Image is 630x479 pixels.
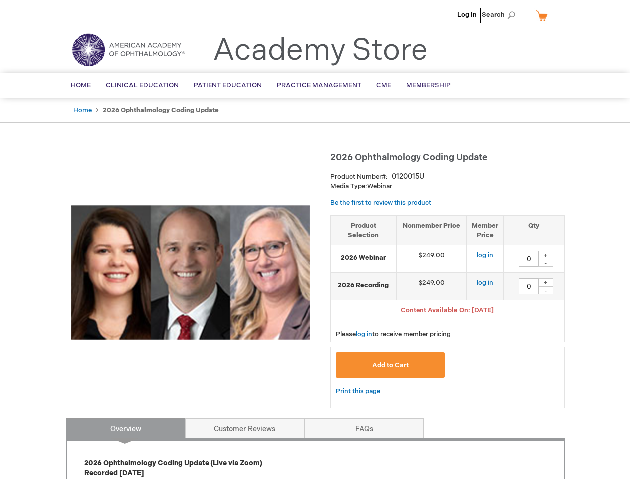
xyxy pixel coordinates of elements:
[538,259,553,267] div: -
[330,199,431,207] a: Be the first to review this product
[336,281,392,290] strong: 2026 Recording
[330,182,565,191] p: Webinar
[467,215,504,245] th: Member Price
[103,106,219,114] strong: 2026 Ophthalmology Coding Update
[71,153,310,392] img: 2026 Ophthalmology Coding Update
[73,106,92,114] a: Home
[401,306,494,314] span: Content Available On: [DATE]
[356,330,372,338] a: log in
[336,352,445,378] button: Add to Cart
[336,330,451,338] span: Please to receive member pricing
[538,286,553,294] div: -
[331,215,397,245] th: Product Selection
[185,418,305,438] a: Customer Reviews
[406,81,451,89] span: Membership
[519,251,539,267] input: Qty
[538,251,553,259] div: +
[397,273,467,300] td: $249.00
[213,33,428,69] a: Academy Store
[304,418,424,438] a: FAQs
[376,81,391,89] span: CME
[457,11,477,19] a: Log In
[330,182,367,190] strong: Media Type:
[477,251,493,259] a: log in
[277,81,361,89] span: Practice Management
[330,152,487,163] span: 2026 Ophthalmology Coding Update
[482,5,520,25] span: Search
[397,215,467,245] th: Nonmember Price
[372,361,409,369] span: Add to Cart
[477,279,493,287] a: log in
[397,245,467,273] td: $249.00
[336,253,392,263] strong: 2026 Webinar
[538,278,553,287] div: +
[330,173,388,181] strong: Product Number
[66,418,186,438] a: Overview
[504,215,564,245] th: Qty
[519,278,539,294] input: Qty
[336,385,380,398] a: Print this page
[71,81,91,89] span: Home
[392,172,424,182] div: 0120015U
[194,81,262,89] span: Patient Education
[106,81,179,89] span: Clinical Education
